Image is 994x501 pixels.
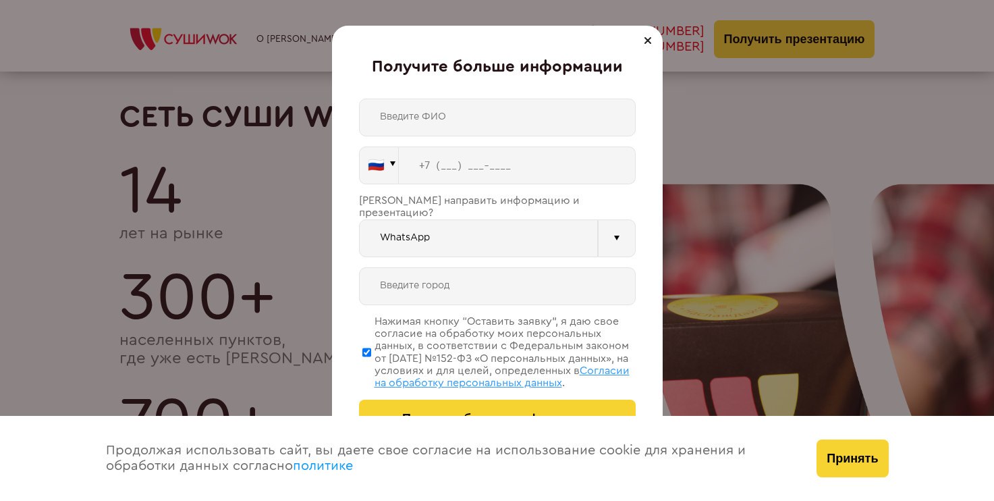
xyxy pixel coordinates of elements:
span: Согласии на обработку персональных данных [375,365,630,388]
input: Введите город [359,267,636,305]
div: Получите больше информации [359,58,636,77]
a: политике [293,459,353,473]
input: Введите ФИО [359,99,636,136]
div: Нажимая кнопку “Оставить заявку”, я даю свое согласие на обработку моих персональных данных, в со... [375,315,636,390]
button: Получить больше информации [359,400,636,438]
input: +7 (___) ___-____ [399,147,636,184]
div: [PERSON_NAME] направить информацию и презентацию? [359,194,636,219]
div: Продолжая использовать сайт, вы даете свое согласие на использование cookie для хранения и обрабо... [92,416,804,501]
span: Получить больше информации [402,412,592,426]
button: Принять [817,440,888,477]
button: 🇷🇺 [359,147,399,184]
